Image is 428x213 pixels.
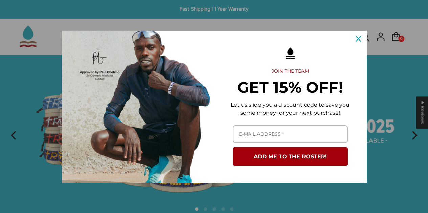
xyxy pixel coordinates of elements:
[237,78,343,97] strong: GET 15% OFF!
[350,31,366,47] button: Close
[225,101,356,117] p: Let us slide you a discount code to save you some money for your next purchase!
[233,125,348,143] input: Email field
[356,36,361,42] svg: close icon
[233,147,348,166] button: ADD ME TO THE ROSTER!
[225,68,356,74] h2: JOIN THE TEAM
